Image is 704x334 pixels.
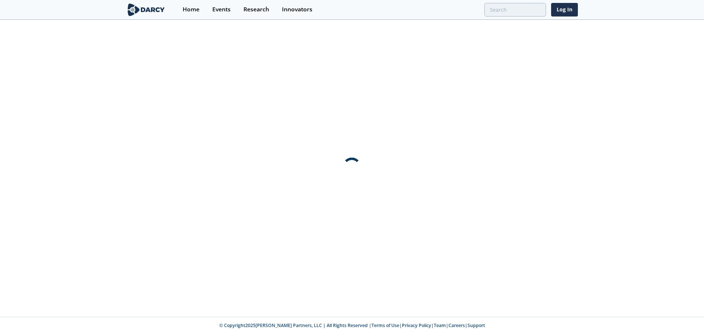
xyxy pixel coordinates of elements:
div: Events [212,7,231,12]
a: Terms of Use [371,322,399,329]
a: Privacy Policy [402,322,431,329]
a: Log In [551,3,578,16]
a: Support [467,322,485,329]
div: Research [243,7,269,12]
img: logo-wide.svg [126,3,166,16]
div: Home [183,7,199,12]
input: Advanced Search [484,3,546,16]
a: Team [434,322,446,329]
p: © Copyright 2025 [PERSON_NAME] Partners, LLC | All Rights Reserved | | | | | [81,322,623,329]
div: Innovators [282,7,312,12]
a: Careers [448,322,465,329]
